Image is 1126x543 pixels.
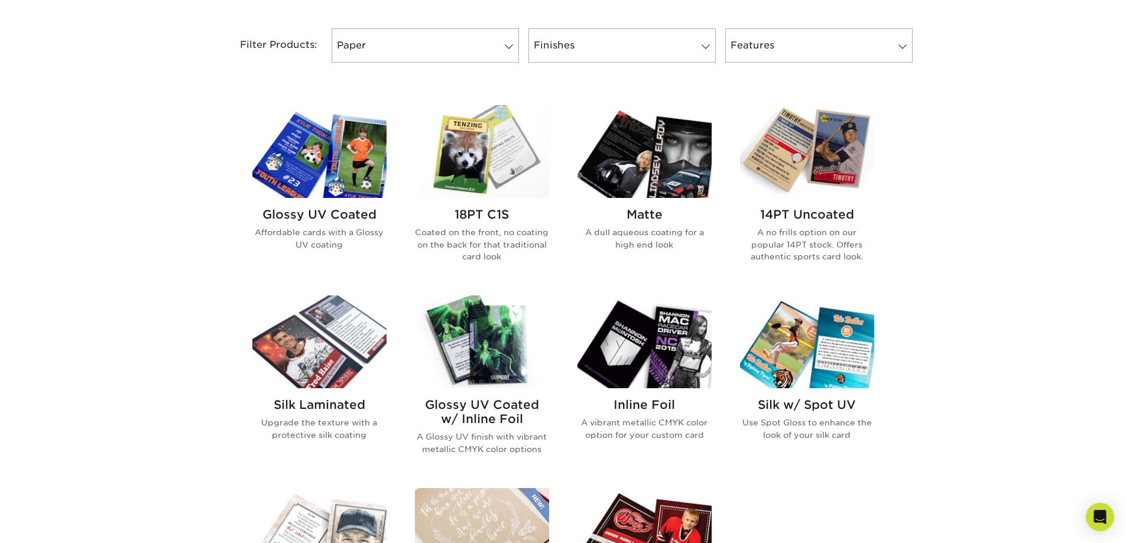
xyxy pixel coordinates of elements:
a: Features [725,28,913,63]
img: 14PT Uncoated Trading Cards [740,105,874,198]
h2: Glossy UV Coated [252,207,387,222]
img: Matte Trading Cards [577,105,712,198]
img: Inline Foil Trading Cards [577,295,712,388]
a: Glossy UV Coated w/ Inline Foil Trading Cards Glossy UV Coated w/ Inline Foil A Glossy UV finish ... [415,295,549,474]
p: Affordable cards with a Glossy UV coating [252,226,387,251]
h2: 18PT C1S [415,207,549,222]
img: Silk Laminated Trading Cards [252,295,387,388]
img: Silk w/ Spot UV Trading Cards [740,295,874,388]
h2: Silk Laminated [252,398,387,412]
a: Inline Foil Trading Cards Inline Foil A vibrant metallic CMYK color option for your custom card [577,295,712,474]
h2: 14PT Uncoated [740,207,874,222]
h2: Inline Foil [577,398,712,412]
h2: Glossy UV Coated w/ Inline Foil [415,398,549,426]
img: 18PT C1S Trading Cards [415,105,549,198]
a: 14PT Uncoated Trading Cards 14PT Uncoated A no frills option on our popular 14PT stock. Offers au... [740,105,874,281]
p: A dull aqueous coating for a high end look [577,226,712,251]
img: New Product [520,488,549,524]
h2: Matte [577,207,712,222]
a: Matte Trading Cards Matte A dull aqueous coating for a high end look [577,105,712,281]
a: Silk w/ Spot UV Trading Cards Silk w/ Spot UV Use Spot Gloss to enhance the look of your silk card [740,295,874,474]
a: Paper [332,28,519,63]
p: A no frills option on our popular 14PT stock. Offers authentic sports card look. [740,226,874,262]
p: Coated on the front, no coating on the back for that traditional card look [415,226,549,262]
div: Open Intercom Messenger [1086,503,1114,531]
p: Upgrade the texture with a protective silk coating [252,417,387,441]
p: A vibrant metallic CMYK color option for your custom card [577,417,712,441]
a: 18PT C1S Trading Cards 18PT C1S Coated on the front, no coating on the back for that traditional ... [415,105,549,281]
a: Glossy UV Coated Trading Cards Glossy UV Coated Affordable cards with a Glossy UV coating [252,105,387,281]
img: Glossy UV Coated w/ Inline Foil Trading Cards [415,295,549,388]
p: A Glossy UV finish with vibrant metallic CMYK color options [415,431,549,455]
div: Filter Products: [209,28,327,63]
a: Finishes [528,28,716,63]
p: Use Spot Gloss to enhance the look of your silk card [740,417,874,441]
img: Glossy UV Coated Trading Cards [252,105,387,198]
h2: Silk w/ Spot UV [740,398,874,412]
a: Silk Laminated Trading Cards Silk Laminated Upgrade the texture with a protective silk coating [252,295,387,474]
